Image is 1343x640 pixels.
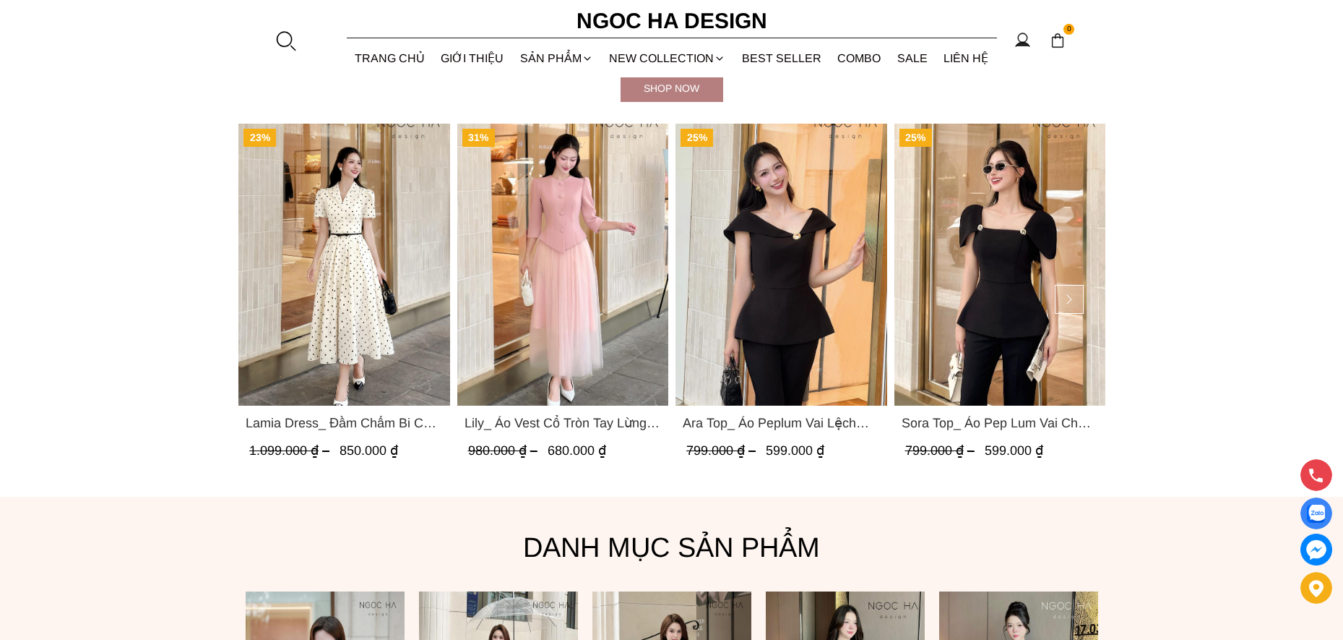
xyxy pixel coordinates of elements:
img: img-CART-ICON-ksit0nf1 [1050,33,1066,48]
a: Product image - Ara Top_ Áo Peplum Vai Lệch Đính Cúc Màu Đen A1084 [675,124,887,406]
a: Link to Sora Top_ Áo Pep Lum Vai Chờm Đính Cúc 2 Bên Màu Đen A1081 [901,413,1098,433]
img: Display image [1307,505,1325,523]
span: 850.000 ₫ [340,443,398,458]
span: 1.099.000 ₫ [249,443,333,458]
a: Link to Lily_ Áo Vest Cổ Tròn Tay Lừng Mix Chân Váy Lưới Màu Hồng A1082+CV140 [464,413,661,433]
a: Link to Lamia Dress_ Đầm Chấm Bi Cổ Vest Màu Kem D1003 [246,413,443,433]
a: GIỚI THIỆU [433,39,512,77]
a: Shop now [621,76,723,102]
a: Link to Ara Top_ Áo Peplum Vai Lệch Đính Cúc Màu Đen A1084 [683,413,880,433]
a: messenger [1300,534,1332,566]
a: BEST SELLER [734,39,830,77]
span: Lamia Dress_ Đầm Chấm Bi Cổ Vest Màu Kem D1003 [246,413,443,433]
span: 980.000 ₫ [467,443,540,458]
a: Product image - Sora Top_ Áo Pep Lum Vai Chờm Đính Cúc 2 Bên Màu Đen A1081 [894,124,1105,406]
span: 799.000 ₫ [904,443,977,458]
span: 599.000 ₫ [984,443,1042,458]
a: Ngoc Ha Design [563,4,780,38]
span: Ara Top_ Áo Peplum Vai Lệch Đính Cúc Màu Đen A1084 [683,413,880,433]
a: LIÊN HỆ [936,39,997,77]
a: TRANG CHỦ [347,39,433,77]
span: 799.000 ₫ [686,443,759,458]
div: Shop now [621,80,723,96]
font: Danh mục sản phẩm [523,532,820,563]
a: NEW COLLECTION [601,39,734,77]
a: Combo [829,39,889,77]
span: Lily_ Áo Vest Cổ Tròn Tay Lừng Mix Chân Váy Lưới Màu Hồng A1082+CV140 [464,413,661,433]
span: 680.000 ₫ [547,443,605,458]
a: SALE [889,39,936,77]
a: Product image - Lily_ Áo Vest Cổ Tròn Tay Lừng Mix Chân Váy Lưới Màu Hồng A1082+CV140 [457,124,668,406]
div: SẢN PHẨM [512,39,602,77]
span: 0 [1063,24,1075,35]
a: Display image [1300,498,1332,529]
span: 599.000 ₫ [766,443,824,458]
a: Product image - Lamia Dress_ Đầm Chấm Bi Cổ Vest Màu Kem D1003 [238,124,450,406]
span: Sora Top_ Áo Pep Lum Vai Chờm Đính Cúc 2 Bên Màu Đen A1081 [901,413,1098,433]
